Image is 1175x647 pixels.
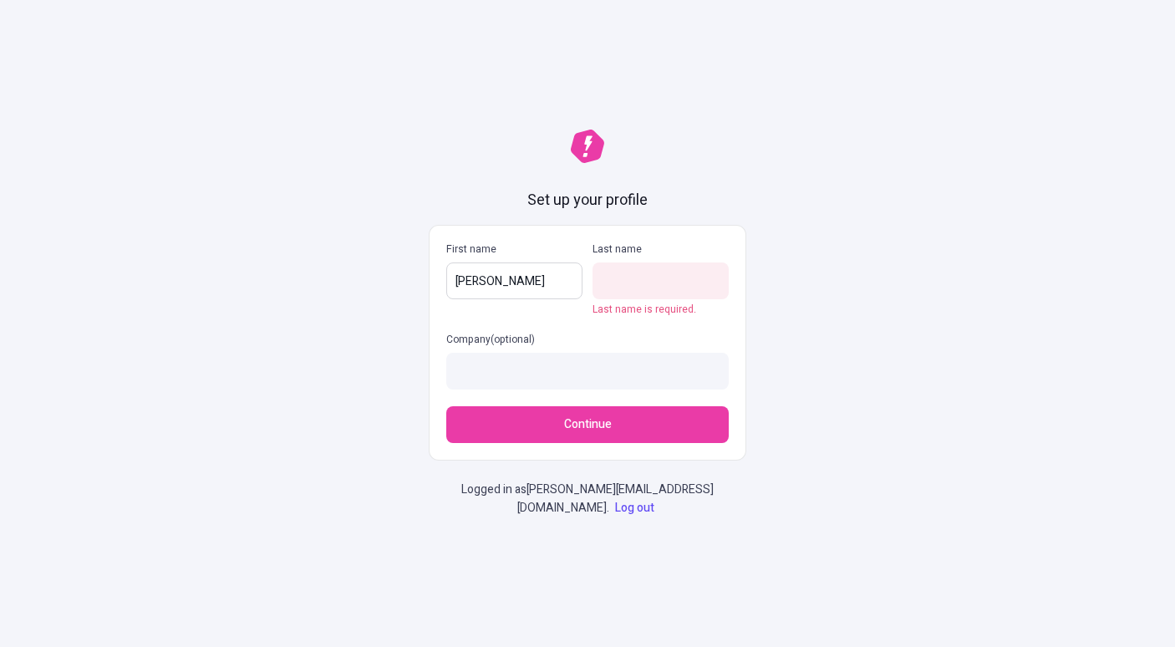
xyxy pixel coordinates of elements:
input: First name [446,262,582,299]
input: Company(optional) [446,353,729,390]
p: Company [446,333,729,346]
p: First name [446,242,582,256]
span: (optional) [491,332,535,347]
h1: Set up your profile [527,190,648,211]
p: Last name is required. [593,303,729,316]
p: Last name [593,242,729,256]
button: Continue [446,406,729,443]
p: Logged in as [PERSON_NAME][EMAIL_ADDRESS][DOMAIN_NAME] . [429,481,746,517]
span: Continue [564,415,612,434]
a: Log out [612,499,658,517]
input: Last nameLast name is required. [593,262,729,299]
